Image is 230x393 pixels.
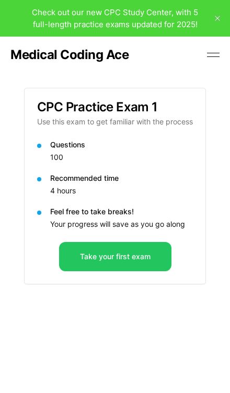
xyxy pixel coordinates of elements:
[32,7,198,29] span: Check out our new CPC Study Center, with 5 full-length practice exams updated for 2025!
[37,117,193,127] p: Use this exam to get familiar with the process
[37,101,193,113] h3: CPC Practice Exam 1
[59,242,171,271] button: Take your first exam
[50,140,193,150] p: Questions
[209,10,226,27] button: close
[50,173,193,183] p: Recommended time
[50,152,193,163] p: 100
[10,49,129,61] a: Medical Coding Ace
[50,206,193,217] p: Feel free to take breaks!
[50,186,193,196] p: 4 hours
[50,219,193,229] p: Your progress will save as you go along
